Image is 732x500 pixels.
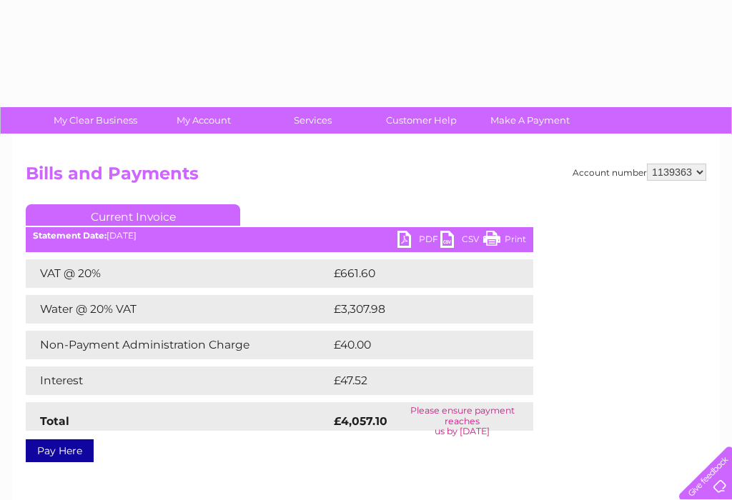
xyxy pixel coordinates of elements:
a: Print [483,231,526,251]
a: Current Invoice [26,204,240,226]
td: £661.60 [330,259,508,288]
td: Water @ 20% VAT [26,295,330,324]
td: Please ensure payment reaches us by [DATE] [391,402,533,440]
a: Services [254,107,372,134]
td: VAT @ 20% [26,259,330,288]
td: Non-Payment Administration Charge [26,331,330,359]
a: My Clear Business [36,107,154,134]
a: My Account [145,107,263,134]
div: Account number [573,164,706,181]
strong: Total [40,414,69,428]
a: Make A Payment [471,107,589,134]
a: PDF [397,231,440,251]
a: Customer Help [362,107,480,134]
td: £3,307.98 [330,295,511,324]
div: [DATE] [26,231,533,241]
h2: Bills and Payments [26,164,706,191]
td: Interest [26,366,330,395]
td: £40.00 [330,331,505,359]
a: Pay Here [26,439,94,462]
a: CSV [440,231,483,251]
b: Statement Date: [33,230,107,241]
strong: £4,057.10 [334,414,387,428]
td: £47.52 [330,366,503,395]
